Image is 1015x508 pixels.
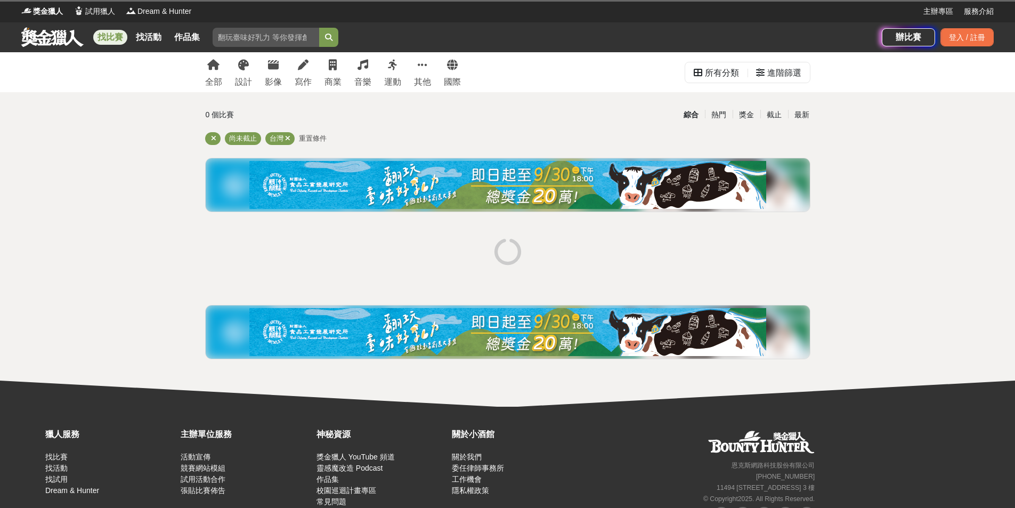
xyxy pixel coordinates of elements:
[45,453,68,461] a: 找比賽
[316,464,383,472] a: 靈感魔改造 Podcast
[316,497,346,506] a: 常見問題
[414,76,431,88] div: 其他
[452,475,482,483] a: 工作機會
[324,76,342,88] div: 商業
[74,6,115,17] a: Logo試用獵人
[205,52,222,92] a: 全部
[265,76,282,88] div: 影像
[677,106,705,124] div: 綜合
[21,6,63,17] a: Logo獎金獵人
[452,486,489,495] a: 隱私權政策
[181,453,210,461] a: 活動宣傳
[923,6,953,17] a: 主辦專區
[767,62,801,84] div: 進階篩選
[705,106,733,124] div: 熱門
[295,52,312,92] a: 寫作
[732,462,815,469] small: 恩克斯網路科技股份有限公司
[21,5,32,16] img: Logo
[384,76,401,88] div: 運動
[137,6,191,17] span: Dream & Hunter
[316,486,376,495] a: 校園巡迴計畫專區
[213,28,319,47] input: 翻玩臺味好乳力 等你發揮創意！
[181,428,311,441] div: 主辦單位服務
[299,134,327,142] span: 重置條件
[265,52,282,92] a: 影像
[270,134,283,142] span: 台灣
[181,486,225,495] a: 張貼比賽佈告
[705,62,739,84] div: 所有分類
[206,106,407,124] div: 0 個比賽
[964,6,994,17] a: 服務介紹
[788,106,816,124] div: 最新
[414,52,431,92] a: 其他
[45,486,99,495] a: Dream & Hunter
[717,484,815,491] small: 11494 [STREET_ADDRESS] 3 樓
[882,28,935,46] a: 辦比賽
[235,52,252,92] a: 設計
[444,76,461,88] div: 國際
[354,52,371,92] a: 音樂
[324,52,342,92] a: 商業
[354,76,371,88] div: 音樂
[940,28,994,46] div: 登入 / 註冊
[452,464,504,472] a: 委任律師事務所
[316,475,339,483] a: 作品集
[85,6,115,17] span: 試用獵人
[33,6,63,17] span: 獎金獵人
[295,76,312,88] div: 寫作
[181,464,225,472] a: 競賽網站模組
[733,106,760,124] div: 獎金
[45,464,68,472] a: 找活動
[45,475,68,483] a: 找試用
[316,453,395,461] a: 獎金獵人 YouTube 頻道
[170,30,204,45] a: 作品集
[249,161,766,209] img: bbde9c48-f993-4d71-8b4e-c9f335f69c12.jpg
[249,308,766,356] img: 11b6bcb1-164f-4f8f-8046-8740238e410a.jpg
[703,495,815,503] small: © Copyright 2025 . All Rights Reserved.
[205,76,222,88] div: 全部
[444,52,461,92] a: 國際
[229,134,257,142] span: 尚未截止
[74,5,84,16] img: Logo
[126,6,191,17] a: LogoDream & Hunter
[93,30,127,45] a: 找比賽
[756,473,815,480] small: [PHONE_NUMBER]
[316,428,446,441] div: 神秘資源
[452,428,582,441] div: 關於小酒館
[760,106,788,124] div: 截止
[45,428,175,441] div: 獵人服務
[132,30,166,45] a: 找活動
[235,76,252,88] div: 設計
[181,475,225,483] a: 試用活動合作
[384,52,401,92] a: 運動
[452,453,482,461] a: 關於我們
[126,5,136,16] img: Logo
